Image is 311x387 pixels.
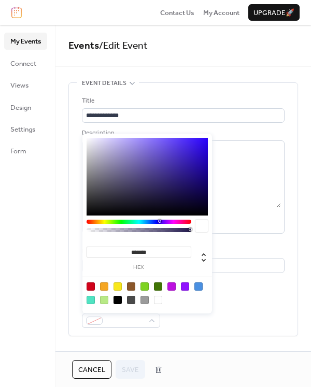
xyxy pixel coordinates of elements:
[68,36,99,55] a: Events
[4,142,47,159] a: Form
[127,282,135,291] div: #8B572A
[82,128,282,138] div: Description
[10,146,26,156] span: Form
[100,282,108,291] div: #F5A623
[248,4,300,21] button: Upgrade🚀
[114,282,122,291] div: #F8E71C
[154,282,162,291] div: #417505
[10,59,36,69] span: Connect
[87,265,191,270] label: hex
[99,36,148,55] span: / Edit Event
[194,282,203,291] div: #4A90E2
[11,7,22,18] img: logo
[82,96,282,106] div: Title
[4,55,47,71] a: Connect
[203,8,239,18] span: My Account
[181,282,189,291] div: #9013FE
[4,33,47,49] a: My Events
[10,36,41,47] span: My Events
[167,282,176,291] div: #BD10E0
[10,103,31,113] span: Design
[140,296,149,304] div: #9B9B9B
[100,296,108,304] div: #B8E986
[127,296,135,304] div: #4A4A4A
[253,8,294,18] span: Upgrade 🚀
[203,7,239,18] a: My Account
[160,7,194,18] a: Contact Us
[78,365,105,375] span: Cancel
[140,282,149,291] div: #7ED321
[4,121,47,137] a: Settings
[114,296,122,304] div: #000000
[87,296,95,304] div: #50E3C2
[154,296,162,304] div: #FFFFFF
[160,8,194,18] span: Contact Us
[87,282,95,291] div: #D0021B
[4,77,47,93] a: Views
[72,360,111,379] button: Cancel
[82,78,126,89] span: Event details
[4,99,47,116] a: Design
[10,124,35,135] span: Settings
[82,349,126,359] span: Date and time
[10,80,29,91] span: Views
